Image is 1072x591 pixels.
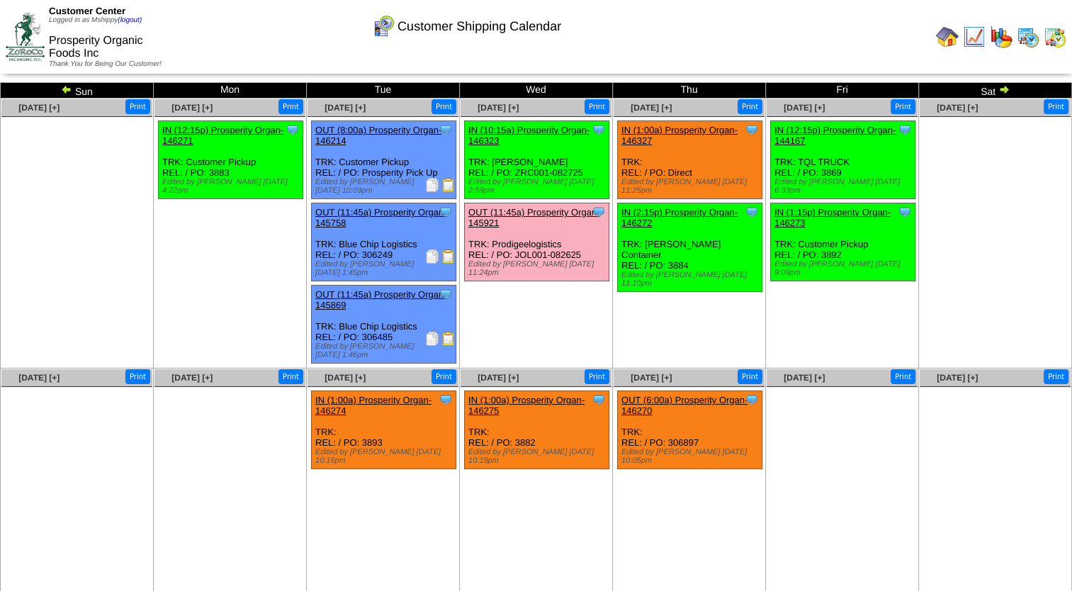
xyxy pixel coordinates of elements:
[49,6,125,16] span: Customer Center
[468,395,585,416] a: IN (1:00a) Prosperity Organ-146275
[1,83,154,98] td: Sun
[621,207,738,228] a: IN (2:15p) Prosperity Organ-146272
[372,15,395,38] img: calendarcustomer.gif
[49,35,143,60] span: Prosperity Organic Foods Inc
[278,369,303,384] button: Print
[963,26,986,48] img: line_graph.gif
[1044,369,1068,384] button: Print
[631,373,672,383] span: [DATE] [+]
[784,373,825,383] a: [DATE] [+]
[162,178,303,195] div: Edited by [PERSON_NAME] [DATE] 4:22pm
[468,125,589,146] a: IN (10:15a) Prosperity Organ-146323
[468,178,609,195] div: Edited by [PERSON_NAME] [DATE] 2:59pm
[441,178,456,192] img: Bill of Lading
[621,395,747,416] a: OUT (6:00a) Prosperity Organ-146270
[118,16,142,24] a: (logout)
[891,369,915,384] button: Print
[774,178,915,195] div: Edited by [PERSON_NAME] [DATE] 6:33pm
[592,205,606,219] img: Tooltip
[621,448,762,465] div: Edited by [PERSON_NAME] [DATE] 10:05pm
[441,332,456,346] img: Bill of Lading
[592,393,606,407] img: Tooltip
[125,99,150,114] button: Print
[898,205,912,219] img: Tooltip
[592,123,606,137] img: Tooltip
[18,373,60,383] a: [DATE] [+]
[171,103,213,113] a: [DATE] [+]
[468,207,599,228] a: OUT (11:45a) Prosperity Organ-145921
[621,178,762,195] div: Edited by [PERSON_NAME] [DATE] 11:25pm
[312,203,456,281] div: TRK: Blue Chip Logistics REL: / PO: 306249
[621,125,738,146] a: IN (1:00a) Prosperity Organ-146327
[937,373,978,383] a: [DATE] [+]
[774,260,915,277] div: Edited by [PERSON_NAME] [DATE] 9:09pm
[774,125,896,146] a: IN (12:15p) Prosperity Organ-144167
[465,121,609,199] div: TRK: [PERSON_NAME] REL: / PO: ZRC001-082725
[631,103,672,113] a: [DATE] [+]
[18,103,60,113] a: [DATE] [+]
[478,373,519,383] a: [DATE] [+]
[286,123,300,137] img: Tooltip
[937,103,978,113] a: [DATE] [+]
[315,125,441,146] a: OUT (8:00a) Prosperity Organ-146214
[613,83,766,98] td: Thu
[618,391,762,469] div: TRK: REL: / PO: 306897
[478,103,519,113] a: [DATE] [+]
[325,103,366,113] a: [DATE] [+]
[460,83,613,98] td: Wed
[397,19,561,34] span: Customer Shipping Calendar
[315,260,456,277] div: Edited by [PERSON_NAME] [DATE] 1:45pm
[439,123,453,137] img: Tooltip
[6,13,45,60] img: ZoRoCo_Logo(Green%26Foil)%20jpg.webp
[465,203,609,281] div: TRK: Prodigeelogistics REL: / PO: JOL001-082625
[425,178,439,192] img: Packing Slip
[618,121,762,199] div: TRK: REL: / PO: Direct
[49,60,162,68] span: Thank You for Being Our Customer!
[441,249,456,264] img: Bill of Lading
[936,26,959,48] img: home.gif
[312,391,456,469] div: TRK: REL: / PO: 3893
[439,205,453,219] img: Tooltip
[745,393,759,407] img: Tooltip
[745,205,759,219] img: Tooltip
[439,393,453,407] img: Tooltip
[312,286,456,364] div: TRK: Blue Chip Logistics REL: / PO: 306485
[315,178,456,195] div: Edited by [PERSON_NAME] [DATE] 10:09pm
[745,123,759,137] img: Tooltip
[325,373,366,383] a: [DATE] [+]
[278,99,303,114] button: Print
[1044,99,1068,114] button: Print
[425,332,439,346] img: Packing Slip
[621,271,762,288] div: Edited by [PERSON_NAME] [DATE] 11:10pm
[990,26,1012,48] img: graph.gif
[738,99,762,114] button: Print
[315,395,431,416] a: IN (1:00a) Prosperity Organ-146274
[315,342,456,359] div: Edited by [PERSON_NAME] [DATE] 1:46pm
[171,373,213,383] a: [DATE] [+]
[61,84,72,95] img: arrowleft.gif
[771,121,915,199] div: TRK: TQL TRUCK REL: / PO: 3869
[312,121,456,199] div: TRK: Customer Pickup REL: / PO: Prosperity Pick Up
[315,448,456,465] div: Edited by [PERSON_NAME] [DATE] 10:16pm
[431,369,456,384] button: Print
[307,83,460,98] td: Tue
[784,103,825,113] a: [DATE] [+]
[898,123,912,137] img: Tooltip
[998,84,1010,95] img: arrowright.gif
[49,16,142,24] span: Logged in as Mshippy
[774,207,891,228] a: IN (1:15p) Prosperity Organ-146273
[468,448,609,465] div: Edited by [PERSON_NAME] [DATE] 10:19pm
[125,369,150,384] button: Print
[468,260,609,277] div: Edited by [PERSON_NAME] [DATE] 11:24pm
[891,99,915,114] button: Print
